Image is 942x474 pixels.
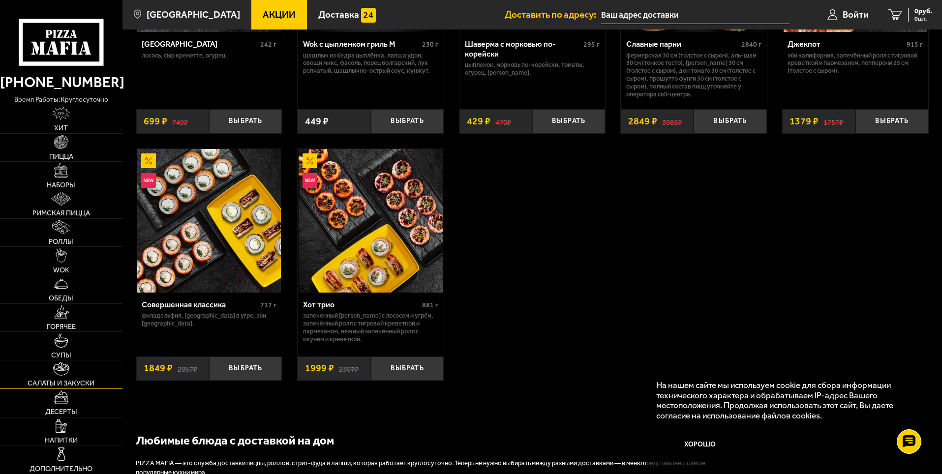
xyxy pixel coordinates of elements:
span: Пицца [49,153,73,160]
div: Хот трио [303,300,420,309]
p: Филадельфия, [GEOGRAPHIC_DATA] в угре, Эби [GEOGRAPHIC_DATA]. [142,312,277,327]
span: 717 г [260,301,276,309]
button: Выбрать [371,356,444,381]
button: Хорошо [656,430,745,460]
span: [GEOGRAPHIC_DATA] [147,10,240,19]
span: 881 г [422,301,438,309]
button: Выбрать [371,109,444,133]
span: Салаты и закуски [28,380,94,386]
p: цыпленок, морковь по-корейски, томаты, огурец, [PERSON_NAME]. [465,61,600,77]
button: Выбрать [532,109,605,133]
span: Римская пицца [32,209,90,216]
div: Джекпот [788,39,904,49]
div: Славные парни [626,39,739,49]
span: Обеды [49,295,73,301]
span: Доставка [318,10,359,19]
img: Акционный [303,153,317,168]
span: Акции [263,10,296,19]
span: Роллы [49,238,73,245]
s: 470 ₽ [495,117,511,126]
div: Wok с цыпленком гриль M [303,39,420,49]
span: Напитки [45,437,78,444]
img: Новинка [303,173,317,188]
span: 2840 г [741,40,761,49]
span: Хит [54,124,68,131]
span: 1379 ₽ [790,117,819,126]
button: Выбрать [209,356,282,381]
p: шашлык из бедра цыплёнка, лапша удон, овощи микс, фасоль, перец болгарский, лук репчатый, шашлычн... [303,52,438,75]
img: Акционный [141,153,156,168]
span: 429 ₽ [467,117,490,126]
span: 449 ₽ [305,117,329,126]
s: 1757 ₽ [823,117,843,126]
button: Выбрать [209,109,282,133]
span: 699 ₽ [144,117,167,126]
s: 2307 ₽ [339,363,359,373]
span: Супы [51,352,71,358]
img: Совершенная классика [137,149,281,293]
p: На нашем сайте мы используем cookie для сбора информации технического характера и обрабатываем IP... [656,380,913,421]
span: 915 г [907,40,923,49]
s: 749 ₽ [172,117,188,126]
span: 1999 ₽ [305,363,334,373]
span: Десерты [45,408,77,415]
img: Хот трио [299,149,442,293]
span: 0 руб. [914,8,932,15]
button: Выбрать [694,109,766,133]
span: Доставить по адресу: [505,10,601,19]
a: АкционныйНовинкаСовершенная классика [136,149,282,293]
span: 295 г [583,40,600,49]
p: Запеченный [PERSON_NAME] с лососем и угрём, Запечённый ролл с тигровой креветкой и пармезаном, Не... [303,312,438,343]
span: 242 г [260,40,276,49]
span: Дополнительно [30,465,92,472]
span: 1849 ₽ [144,363,173,373]
s: 2057 ₽ [178,363,197,373]
span: Горячее [47,323,76,330]
p: лосось, Сыр креметте, огурец. [142,52,277,59]
img: 15daf4d41897b9f0e9f617042186c801.svg [361,8,376,23]
div: Совершенная классика [142,300,258,309]
span: 2849 ₽ [628,117,657,126]
span: Наборы [47,181,75,188]
p: Эби Калифорния, Запечённый ролл с тигровой креветкой и пармезаном, Пепперони 25 см (толстое с сыр... [788,52,923,75]
span: 0 шт. [914,16,932,22]
img: Новинка [141,173,156,188]
a: АкционныйНовинкаХот трио [298,149,444,293]
p: Фермерская 30 см (толстое с сыром), Аль-Шам 30 см (тонкое тесто), [PERSON_NAME] 30 см (толстое с ... [626,52,761,99]
div: Шаверма с морковью по-корейски [465,39,581,58]
div: [GEOGRAPHIC_DATA] [142,39,258,49]
span: 230 г [422,40,438,49]
span: Войти [843,10,869,19]
input: Ваш адрес доставки [601,6,790,24]
span: WOK [53,267,69,273]
b: Любимые блюда с доставкой на дом [136,434,334,447]
s: 3985 ₽ [662,117,682,126]
button: Выбрать [855,109,928,133]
